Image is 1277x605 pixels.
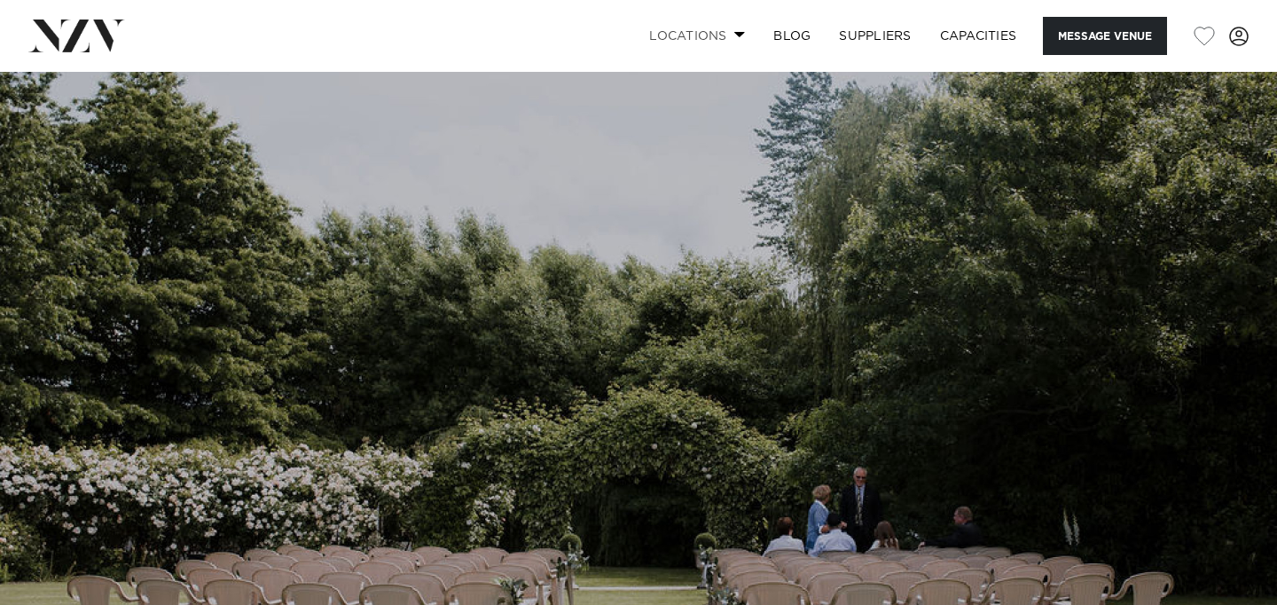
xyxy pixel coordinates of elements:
a: BLOG [759,17,825,55]
button: Message Venue [1043,17,1167,55]
img: nzv-logo.png [28,20,125,51]
a: Capacities [926,17,1031,55]
a: Locations [635,17,759,55]
a: SUPPLIERS [825,17,925,55]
